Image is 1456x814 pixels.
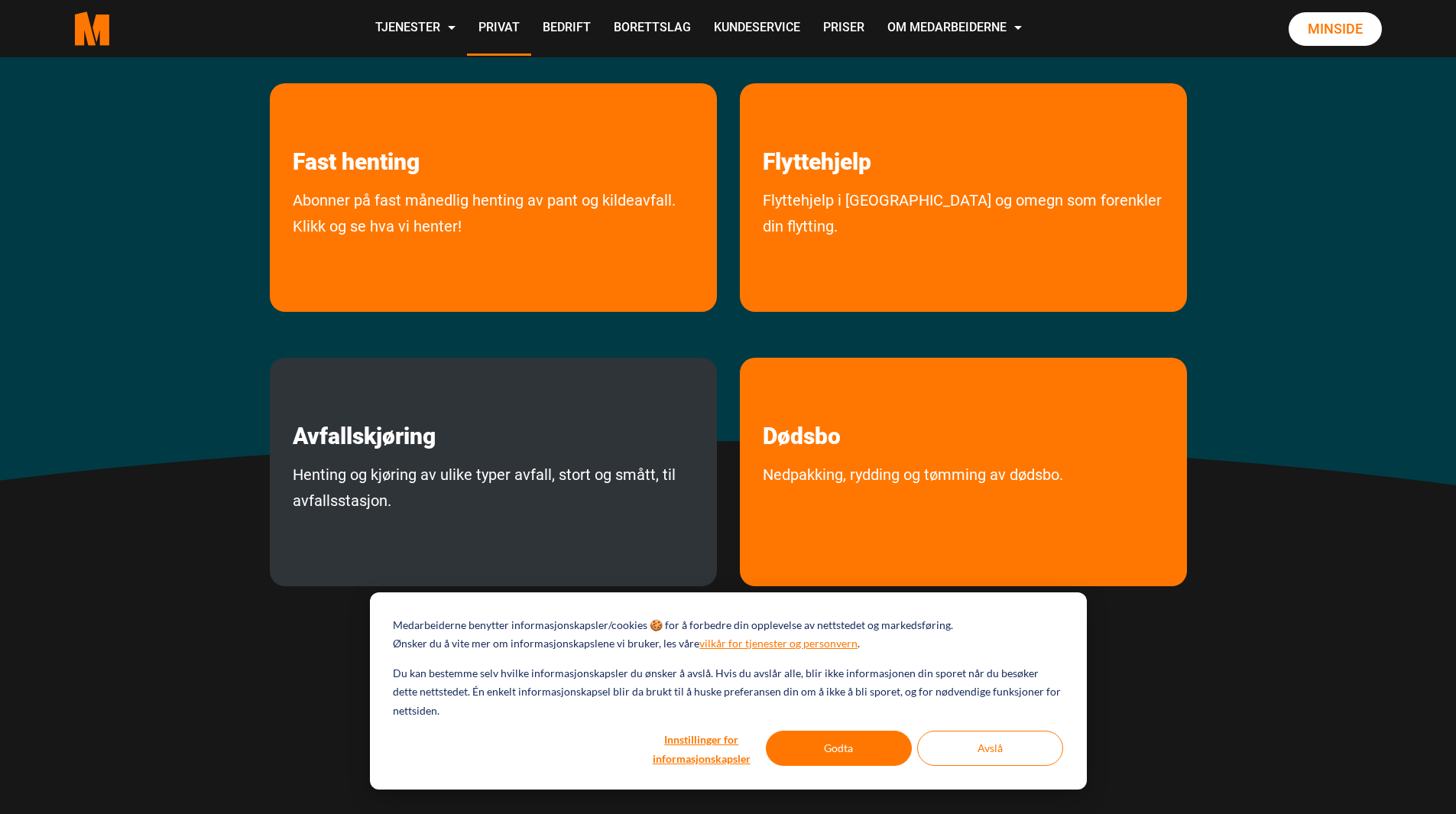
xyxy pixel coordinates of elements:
a: vilkår for tjenester og personvern [699,634,858,653]
a: les mer om Avfallskjøring [270,358,459,450]
p: Ønsker du å vite mer om informasjonskapslene vi bruker, les våre . [393,634,860,653]
div: Cookie banner [370,592,1087,790]
a: Bedrift [531,2,602,56]
a: Henting og kjøring av ulike typer avfall, stort og smått, til avfallsstasjon. [270,462,717,579]
p: Du kan bestemme selv hvilke informasjonskapsler du ønsker å avslå. Hvis du avslår alle, blir ikke... [393,664,1062,721]
a: Om Medarbeiderne [876,2,1033,56]
a: Kundeservice [702,2,812,56]
a: Tjenester [364,2,467,56]
a: les mer om Fast henting [270,83,443,176]
a: Privat [467,2,531,56]
button: Innstillinger for informasjonskapsler [643,731,760,766]
p: Medarbeiderne benytter informasjonskapsler/cookies 🍪 for å forbedre din opplevelse av nettstedet ... [393,616,953,635]
button: Avslå [917,731,1063,766]
a: Nedpakking, rydding og tømming av dødsbo. [740,462,1086,553]
a: Minside [1289,12,1382,46]
a: les mer om Flyttehjelp [740,83,894,176]
a: Priser [812,2,876,56]
a: les mer om Dødsbo [740,358,864,450]
button: Godta [766,731,912,766]
a: Borettslag [602,2,702,56]
a: Abonner på fast månedlig avhenting av pant og kildeavfall. Klikk og se hva vi henter! [270,187,717,304]
a: Flyttehjelp i [GEOGRAPHIC_DATA] og omegn som forenkler din flytting. [740,187,1187,304]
